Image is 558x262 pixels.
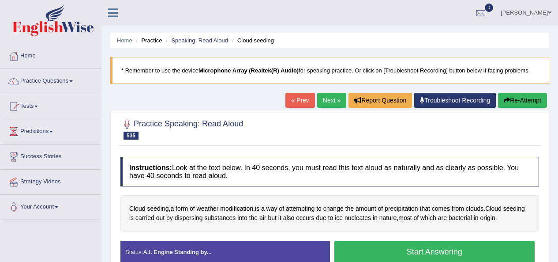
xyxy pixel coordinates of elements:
button: Re-Attempt [498,93,547,108]
a: Next » [317,93,346,108]
span: Click to see word definition [176,204,188,213]
span: Click to see word definition [175,213,203,223]
span: Click to see word definition [266,204,277,213]
span: Click to see word definition [449,213,472,223]
span: 535 [124,132,139,140]
a: Strategy Videos [0,170,101,192]
span: Click to see word definition [255,204,259,213]
span: Click to see word definition [328,213,333,223]
span: Click to see word definition [129,213,134,223]
span: Click to see word definition [503,204,525,213]
span: Click to see word definition [452,204,464,213]
a: Tests [0,94,101,116]
span: Click to see word definition [268,213,276,223]
a: Practice Questions [0,69,101,91]
a: Your Account [0,195,101,217]
span: Click to see word definition [147,204,169,213]
span: Click to see word definition [197,204,219,213]
span: Click to see word definition [261,204,265,213]
span: Click to see word definition [432,204,450,213]
span: Click to see word definition [385,204,418,213]
a: « Prev [285,93,315,108]
span: Click to see word definition [249,213,258,223]
span: Click to see word definition [278,213,281,223]
div: , , . , , . [120,195,539,231]
span: Click to see word definition [279,204,284,213]
span: Click to see word definition [220,204,253,213]
span: Click to see word definition [345,213,371,223]
span: Click to see word definition [323,204,344,213]
span: Click to see word definition [237,213,247,223]
span: Click to see word definition [480,213,495,223]
a: Success Stories [0,144,101,167]
h2: Practice Speaking: Read Aloud [120,118,243,140]
b: Instructions: [129,164,172,171]
span: Click to see word definition [316,213,326,223]
blockquote: * Remember to use the device for speaking practice. Or click on [Troubleshoot Recording] button b... [110,57,549,84]
span: Click to see word definition [356,204,376,213]
span: Click to see word definition [345,204,354,213]
a: Predictions [0,119,101,141]
li: Cloud seeding [230,36,274,45]
span: Click to see word definition [296,213,314,223]
span: Click to see word definition [259,213,266,223]
span: Click to see word definition [474,213,479,223]
strong: A.I. Engine Standing by... [143,249,211,255]
span: Click to see word definition [466,204,483,213]
span: Click to see word definition [166,213,173,223]
li: Practice [134,36,162,45]
span: Click to see word definition [420,204,430,213]
span: Click to see word definition [170,204,174,213]
span: Click to see word definition [438,213,447,223]
span: Click to see word definition [420,213,436,223]
span: Click to see word definition [335,213,343,223]
span: Click to see word definition [379,213,397,223]
span: Click to see word definition [414,213,419,223]
span: Click to see word definition [156,213,165,223]
span: Click to see word definition [485,204,502,213]
span: Click to see word definition [378,204,383,213]
span: Click to see word definition [286,204,315,213]
span: Click to see word definition [190,204,195,213]
span: Click to see word definition [129,204,146,213]
span: Click to see word definition [283,213,295,223]
span: 0 [485,4,494,12]
a: Speaking: Read Aloud [171,37,228,44]
a: Home [0,44,101,66]
h4: Look at the text below. In 40 seconds, you must read this text aloud as naturally and as clearly ... [120,157,539,186]
span: Click to see word definition [204,213,236,223]
span: Click to see word definition [135,213,154,223]
a: Troubleshoot Recording [414,93,496,108]
span: Click to see word definition [373,213,378,223]
span: Click to see word definition [316,204,322,213]
a: Home [117,37,132,44]
b: Microphone Array (Realtek(R) Audio) [198,67,299,74]
span: Click to see word definition [398,213,412,223]
button: Report Question [348,93,412,108]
